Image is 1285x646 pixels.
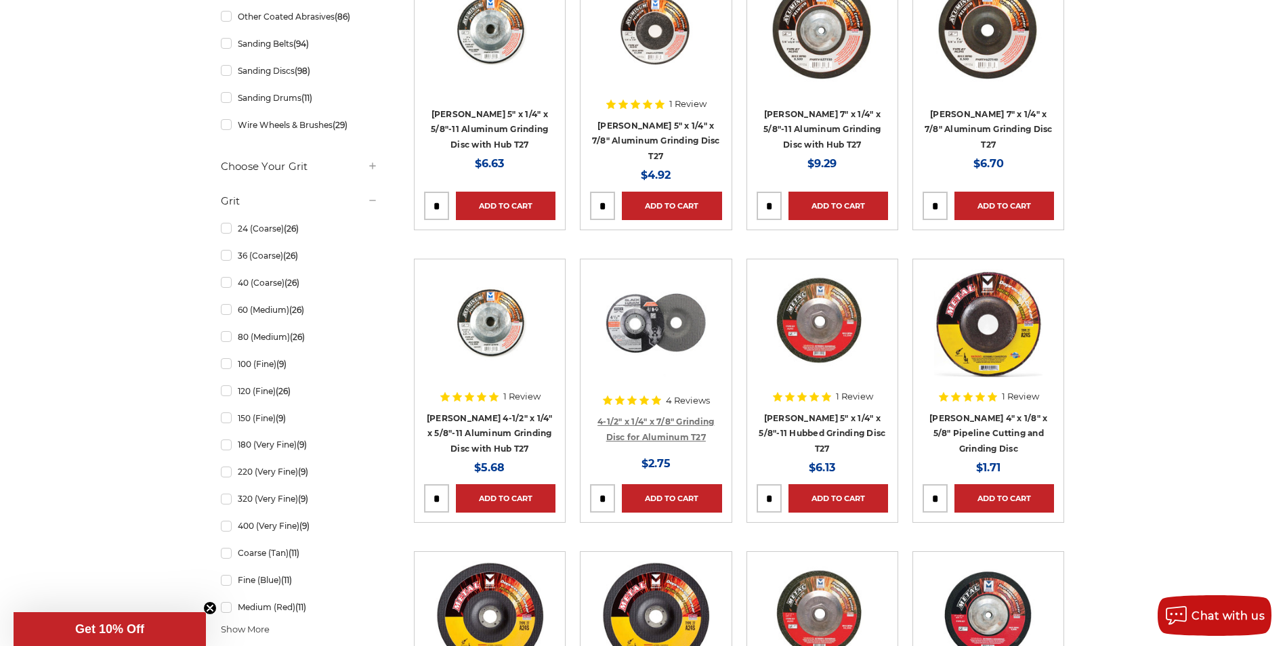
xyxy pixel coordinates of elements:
[221,113,378,137] a: Wire Wheels & Brushes
[221,352,378,376] a: 100 (Fine)
[276,386,291,396] span: (26)
[221,158,378,175] h5: Choose Your Grit
[298,467,308,477] span: (9)
[934,269,1042,377] img: Mercer 4" x 1/8" x 5/8 Cutting and Light Grinding Wheel
[276,413,286,423] span: (9)
[427,413,553,454] a: [PERSON_NAME] 4-1/2" x 1/4" x 5/8"-11 Aluminum Grinding Disc with Hub T27
[503,392,541,401] span: 1 Review
[474,461,505,474] span: $5.68
[221,406,378,430] a: 150 (Fine)
[641,457,671,470] span: $2.75
[203,601,217,615] button: Close teaser
[284,223,299,234] span: (26)
[221,217,378,240] a: 24 (Coarse)
[456,484,555,513] a: Add to Cart
[301,93,312,103] span: (11)
[221,623,270,637] span: Show More
[289,548,299,558] span: (11)
[221,487,378,511] a: 320 (Very Fine)
[475,157,504,170] span: $6.63
[976,461,1000,474] span: $1.71
[757,269,888,400] a: 5" x 1/4" x 5/8"-11 Hubbed Grinding Disc T27 620110
[763,109,881,150] a: [PERSON_NAME] 7" x 1/4" x 5/8"-11 Aluminum Grinding Disc with Hub T27
[597,416,714,442] a: 4-1/2" x 1/4" x 7/8" Grinding Disc for Aluminum T27
[764,269,880,377] img: 5" x 1/4" x 5/8"-11 Hubbed Grinding Disc T27 620110
[14,612,206,646] div: Get 10% OffClose teaser
[75,622,144,636] span: Get 10% Off
[221,379,378,403] a: 120 (Fine)
[283,251,298,261] span: (26)
[788,192,888,220] a: Add to Cart
[954,484,1054,513] a: Add to Cart
[281,575,292,585] span: (11)
[1192,609,1265,622] span: Chat with us
[809,461,835,474] span: $6.13
[221,595,378,619] a: Medium (Red)
[221,514,378,538] a: 400 (Very Fine)
[276,359,287,369] span: (9)
[221,541,378,565] a: Coarse (Tan)
[221,271,378,295] a: 40 (Coarse)
[298,494,308,504] span: (9)
[221,193,378,209] h5: Grit
[456,192,555,220] a: Add to Cart
[1158,595,1271,636] button: Chat with us
[221,59,378,83] a: Sanding Discs
[669,100,707,108] span: 1 Review
[436,269,544,377] img: Aluminum Grinding Wheel with Hub
[285,278,299,288] span: (26)
[836,392,873,401] span: 1 Review
[622,484,721,513] a: Add to Cart
[297,439,307,450] span: (9)
[299,521,310,531] span: (9)
[333,120,347,130] span: (29)
[592,121,720,161] a: [PERSON_NAME] 5" x 1/4" x 7/8" Aluminum Grinding Disc T27
[289,305,304,315] span: (26)
[295,602,306,612] span: (11)
[788,484,888,513] a: Add to Cart
[431,109,548,150] a: [PERSON_NAME] 5" x 1/4" x 5/8"-11 Aluminum Grinding Disc with Hub T27
[1002,392,1039,401] span: 1 Review
[929,413,1047,454] a: [PERSON_NAME] 4" x 1/8" x 5/8" Pipeline Cutting and Grinding Disc
[590,269,721,400] a: BHA 4.5 inch grinding disc for aluminum
[221,325,378,349] a: 80 (Medium)
[221,5,378,28] a: Other Coated Abrasives
[973,157,1004,170] span: $6.70
[622,192,721,220] a: Add to Cart
[925,109,1053,150] a: [PERSON_NAME] 7" x 1/4" x 7/8" Aluminum Grinding Disc T27
[293,39,309,49] span: (94)
[602,269,710,377] img: BHA 4.5 inch grinding disc for aluminum
[807,157,837,170] span: $9.29
[221,433,378,456] a: 180 (Very Fine)
[759,413,885,454] a: [PERSON_NAME] 5" x 1/4" x 5/8"-11 Hubbed Grinding Disc T27
[295,66,310,76] span: (98)
[923,269,1054,400] a: Mercer 4" x 1/8" x 5/8 Cutting and Light Grinding Wheel
[221,568,378,592] a: Fine (Blue)
[954,192,1054,220] a: Add to Cart
[290,332,305,342] span: (26)
[335,12,350,22] span: (86)
[221,32,378,56] a: Sanding Belts
[221,460,378,483] a: 220 (Very Fine)
[424,269,555,400] a: Aluminum Grinding Wheel with Hub
[221,244,378,267] a: 36 (Coarse)
[641,169,671,181] span: $4.92
[666,396,710,405] span: 4 Reviews
[221,298,378,322] a: 60 (Medium)
[221,86,378,110] a: Sanding Drums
